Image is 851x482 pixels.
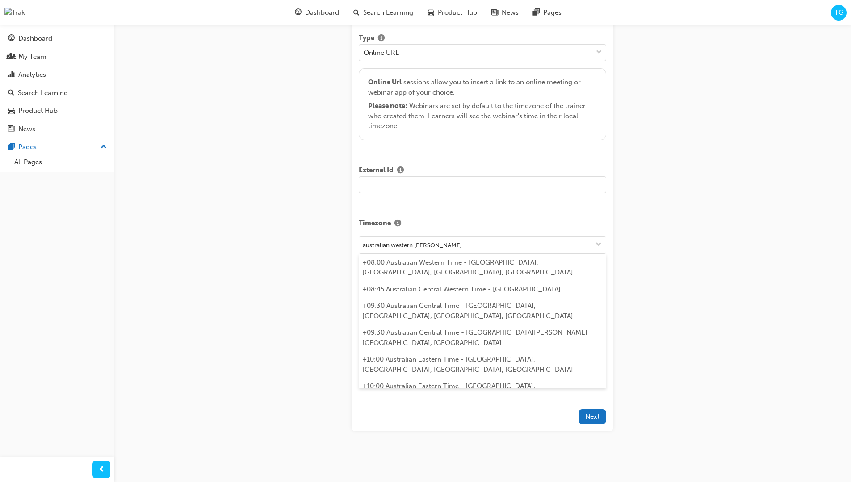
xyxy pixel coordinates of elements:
[394,165,407,176] button: Show info
[579,409,606,424] button: Next
[591,237,606,253] button: toggle menu
[359,218,391,229] span: Timezone
[8,53,15,61] span: people-icon
[368,78,402,86] span: Online Url
[18,70,46,80] div: Analytics
[4,30,110,47] a: Dashboard
[359,237,606,253] input: Change timezone
[288,4,346,22] a: guage-iconDashboard
[368,101,597,131] div: Webinars are set by default to the timezone of the trainer who created them. Learners will see th...
[18,142,37,152] div: Pages
[18,52,46,62] div: My Team
[491,7,498,18] span: news-icon
[374,33,388,44] button: Show info
[378,35,385,43] span: info-icon
[8,143,15,151] span: pages-icon
[4,85,110,101] a: Search Learning
[359,254,606,281] li: +08:00 Australian Western Time - [GEOGRAPHIC_DATA], [GEOGRAPHIC_DATA], [GEOGRAPHIC_DATA], [GEOGRA...
[438,8,477,18] span: Product Hub
[596,47,602,58] span: down-icon
[101,141,107,153] span: up-icon
[364,47,399,58] div: Online URL
[428,7,434,18] span: car-icon
[4,139,110,155] button: Pages
[831,5,847,21] button: TG
[368,102,407,110] span: Please note :
[359,281,606,298] li: +08:45 Australian Central Western Time - [GEOGRAPHIC_DATA]
[484,4,526,22] a: news-iconNews
[18,33,52,44] div: Dashboard
[359,33,374,44] span: Type
[391,218,405,229] button: Show info
[359,298,606,324] li: +09:30 Australian Central Time - [GEOGRAPHIC_DATA], [GEOGRAPHIC_DATA], [GEOGRAPHIC_DATA], [GEOGRA...
[4,66,110,83] a: Analytics
[359,165,394,176] span: External Id
[595,241,602,249] span: down-icon
[368,77,597,131] div: sessions allow you to insert a link to an online meeting or webinar app of your choice.
[420,4,484,22] a: car-iconProduct Hub
[8,35,15,43] span: guage-icon
[295,7,302,18] span: guage-icon
[353,7,360,18] span: search-icon
[8,89,14,97] span: search-icon
[4,8,25,18] img: Trak
[834,8,843,18] span: TG
[363,8,413,18] span: Search Learning
[8,71,15,79] span: chart-icon
[502,8,519,18] span: News
[8,125,15,133] span: news-icon
[359,351,606,378] li: +10:00 Australian Eastern Time - [GEOGRAPHIC_DATA], [GEOGRAPHIC_DATA], [GEOGRAPHIC_DATA], [GEOGRA...
[305,8,339,18] span: Dashboard
[4,103,110,119] a: Product Hub
[18,124,35,134] div: News
[18,106,58,116] div: Product Hub
[543,8,562,18] span: Pages
[11,155,110,169] a: All Pages
[4,49,110,65] a: My Team
[585,412,599,420] span: Next
[397,167,404,175] span: info-icon
[4,29,110,139] button: DashboardMy TeamAnalyticsSearch LearningProduct HubNews
[18,88,68,98] div: Search Learning
[8,107,15,115] span: car-icon
[346,4,420,22] a: search-iconSearch Learning
[526,4,569,22] a: pages-iconPages
[359,378,606,405] li: +10:00 Australian Eastern Time - [GEOGRAPHIC_DATA], [GEOGRAPHIC_DATA], [GEOGRAPHIC_DATA], [GEOGRA...
[394,220,401,228] span: info-icon
[4,121,110,137] a: News
[98,464,105,475] span: prev-icon
[533,7,540,18] span: pages-icon
[359,324,606,351] li: +09:30 Australian Central Time - [GEOGRAPHIC_DATA][PERSON_NAME][GEOGRAPHIC_DATA], [GEOGRAPHIC_DATA]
